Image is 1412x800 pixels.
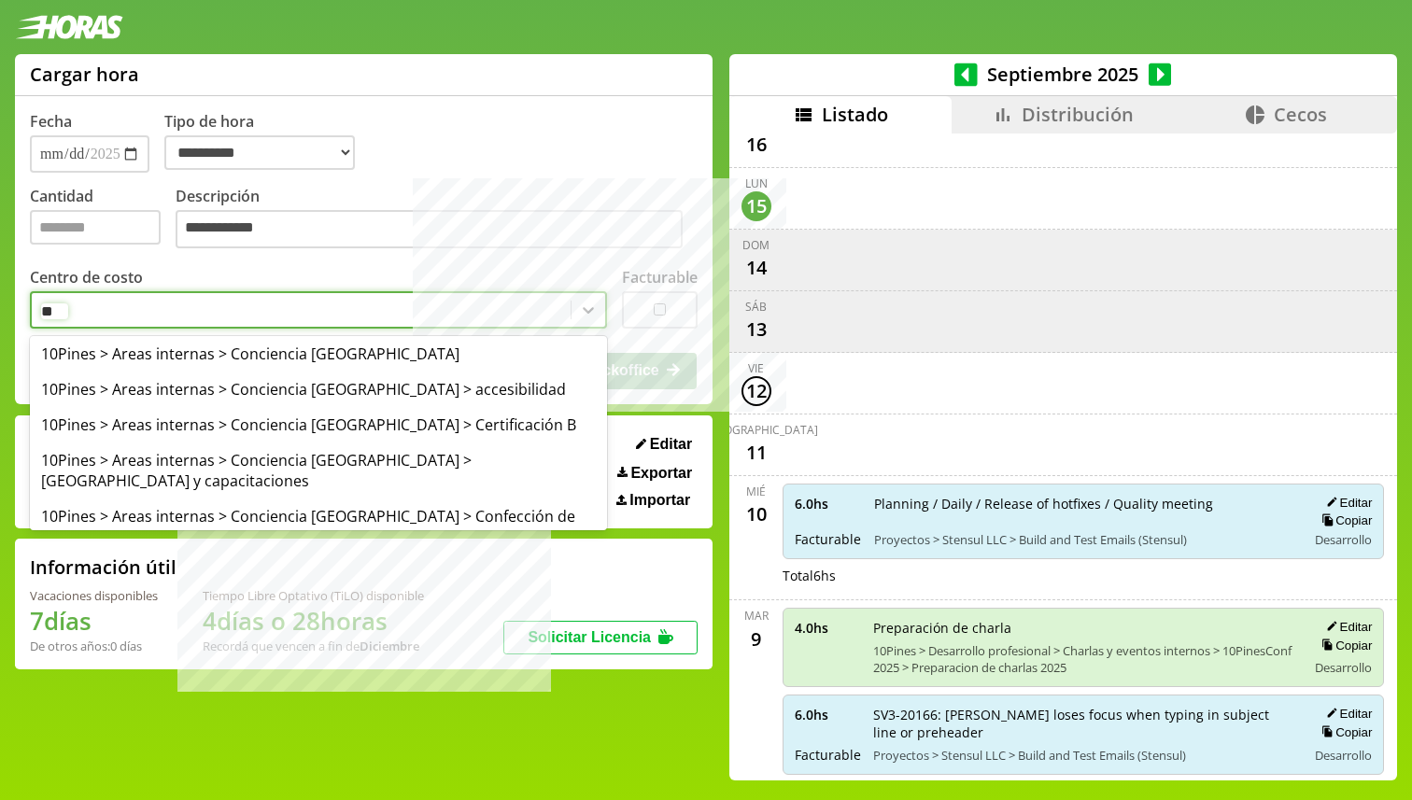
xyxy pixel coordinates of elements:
div: [DEMOGRAPHIC_DATA] [695,422,818,438]
button: Exportar [612,464,698,483]
select: Tipo de hora [164,135,355,170]
div: Tiempo Libre Optativo (TiLO) disponible [203,587,424,604]
span: Proyectos > Stensul LLC > Build and Test Emails (Stensul) [874,531,1294,548]
span: Septiembre 2025 [978,62,1149,87]
span: Facturable [795,746,860,764]
textarea: Descripción [176,210,683,249]
div: sáb [745,299,767,315]
h1: Cargar hora [30,62,139,87]
div: De otros años: 0 días [30,638,158,654]
button: Solicitar Licencia [503,621,698,654]
button: Editar [630,435,698,454]
div: 13 [741,315,771,344]
span: Importar [629,492,690,509]
div: 10Pines > Areas internas > Conciencia [GEOGRAPHIC_DATA] > [GEOGRAPHIC_DATA] y capacitaciones [30,442,607,498]
div: mar [744,608,769,624]
span: Listado [822,102,888,127]
span: Solicitar Licencia [528,629,651,645]
input: Cantidad [30,210,161,245]
span: Editar [650,436,692,453]
div: dom [742,237,770,253]
div: 15 [741,191,771,221]
label: Centro de costo [30,267,143,288]
div: Total 6 hs [783,567,1385,584]
div: 16 [741,130,771,160]
div: 10Pines > Areas internas > Conciencia [GEOGRAPHIC_DATA] [30,336,607,372]
span: Desarrollo [1315,531,1372,548]
div: 14 [741,253,771,283]
div: lun [745,175,768,191]
span: Planning / Daily / Release of hotfixes / Quality meeting [874,495,1294,512]
span: 6.0 hs [795,706,860,723]
h2: Información útil [30,554,176,580]
label: Facturable [622,267,698,288]
button: Editar [1320,495,1372,511]
button: Editar [1320,706,1372,722]
h1: 4 días o 28 horas [203,604,424,638]
span: 10Pines > Desarrollo profesional > Charlas y eventos internos > 10PinesConf 2025 > Preparacion de... [873,642,1294,676]
div: Vacaciones disponibles [30,587,158,604]
div: 9 [741,624,771,653]
span: Cecos [1274,102,1327,127]
div: 10Pines > Areas internas > Conciencia [GEOGRAPHIC_DATA] > Confección de [PERSON_NAME] [30,498,607,554]
label: Cantidad [30,186,176,254]
h1: 7 días [30,604,158,638]
div: vie [748,360,764,376]
img: logotipo [15,15,123,39]
div: 11 [741,438,771,468]
div: 10 [741,499,771,529]
div: 10Pines > Areas internas > Conciencia [GEOGRAPHIC_DATA] > accesibilidad [30,372,607,407]
span: Proyectos > Stensul LLC > Build and Test Emails (Stensul) [873,747,1294,764]
button: Copiar [1316,638,1372,653]
span: SV3-20166: [PERSON_NAME] loses focus when typing in subject line or preheader [873,706,1294,741]
div: mié [746,484,766,499]
div: 10Pines > Areas internas > Conciencia [GEOGRAPHIC_DATA] > Certificación B [30,407,607,442]
div: 12 [741,376,771,406]
span: 4.0 hs [795,619,860,637]
div: Recordá que vencen a fin de [203,638,424,654]
span: Desarrollo [1315,659,1372,676]
button: Copiar [1316,512,1372,528]
label: Fecha [30,111,72,132]
span: Exportar [630,465,692,482]
button: Copiar [1316,724,1372,740]
b: Diciembre [360,638,419,654]
label: Descripción [176,186,698,254]
span: Distribución [1022,102,1134,127]
span: Preparación de charla [873,619,1294,637]
button: Editar [1320,619,1372,635]
span: Facturable [795,530,861,548]
label: Tipo de hora [164,111,370,173]
span: 6.0 hs [795,495,861,512]
div: scrollable content [729,133,1397,778]
span: Desarrollo [1315,747,1372,764]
